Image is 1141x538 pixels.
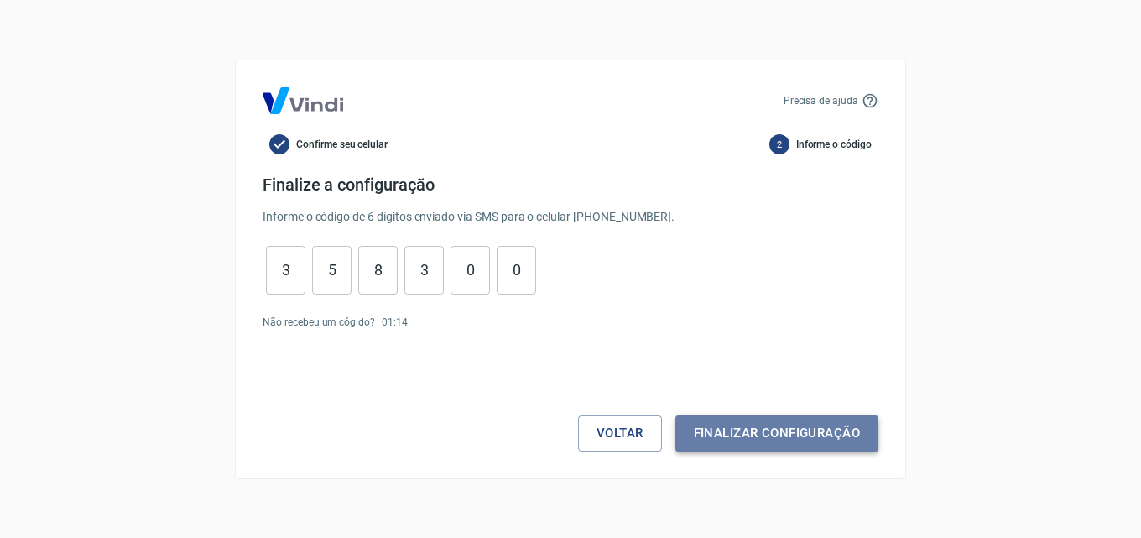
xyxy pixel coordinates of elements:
[263,175,878,195] h4: Finalize a configuração
[675,415,878,451] button: Finalizar configuração
[777,138,782,149] text: 2
[263,208,878,226] p: Informe o código de 6 dígitos enviado via SMS para o celular [PHONE_NUMBER] .
[796,137,872,152] span: Informe o código
[296,137,388,152] span: Confirme seu celular
[263,87,343,114] img: Logo Vind
[578,415,662,451] button: Voltar
[382,315,408,330] p: 01 : 14
[263,315,375,330] p: Não recebeu um cógido?
[784,93,858,108] p: Precisa de ajuda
